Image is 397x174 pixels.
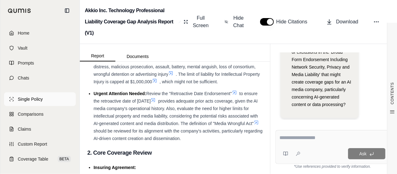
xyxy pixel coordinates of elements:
img: Qumis Logo [8,8,31,13]
span: Vault [18,45,27,51]
button: Report [80,51,115,61]
span: Review the "Retroactive Date Endorsement" [146,91,232,96]
span: Download [336,18,358,26]
span: to ensure the retroactive date of [DATE] [94,91,258,104]
span: Claims [18,126,31,132]
span: CONTENTS [390,82,395,104]
span: , which might not be sufficient. [160,79,218,84]
button: Hide Chat [222,12,248,32]
a: Coverage TableBETA [4,152,76,166]
button: Documents [115,51,160,61]
h3: 2. Core Coverage Review [87,147,263,158]
a: Claims [4,122,76,136]
button: Ask [348,148,385,159]
span: Chats [18,75,29,81]
span: What are the specific limitations or exclusions in the 'Broad Form Endorsement Including Network ... [292,42,353,107]
span: should be reviewed for its alignment with the company's activities, particularly regarding AI-dri... [94,128,263,141]
span: Hide Citations [276,18,311,26]
span: Urgent Attention Needed: [94,91,146,96]
a: Chats [4,71,76,85]
span: . The limit of liability for Intellectual Property Injury is capped at $1,000,000 [94,72,260,84]
button: Collapse sidebar [62,6,72,16]
span: Custom Report [18,141,47,147]
a: Vault [4,41,76,55]
a: Prompts [4,56,76,70]
span: Hide Chat [232,14,245,29]
button: Download [324,16,361,28]
span: Coverage Table [18,156,48,162]
span: Insuring Agreement: [94,165,136,170]
span: Full Screen [192,14,210,29]
div: *Use references provided to verify information. [275,164,390,169]
h2: Akkio Inc. Technology Professional Liability Coverage Gap Analysis Report (V1) [85,5,176,39]
a: Custom Report [4,137,76,151]
a: Single Policy [4,92,76,106]
span: provides adequate prior acts coverage, given the AI media company's operational history. Also, ev... [94,99,258,126]
span: Ask [359,151,366,156]
button: Full Screen [181,12,212,32]
span: Home [18,30,29,36]
span: Comparisons [18,111,43,117]
span: Single Policy [18,96,43,102]
a: Comparisons [4,107,76,121]
span: BETA [58,156,71,162]
span: Prompts [18,60,34,66]
a: Home [4,26,76,40]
